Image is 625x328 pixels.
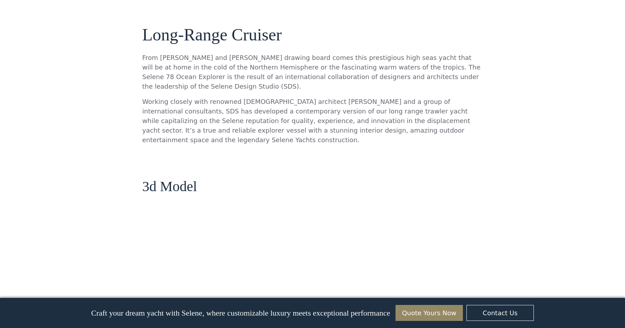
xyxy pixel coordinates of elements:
a: Contact Us [466,305,534,321]
h2: Long-Range Cruiser [142,26,483,44]
p: Craft your dream yacht with Selene, where customizable luxury meets exceptional performance [91,308,390,318]
p: From [PERSON_NAME] and [PERSON_NAME] drawing board comes this prestigious high seas yacht that wi... [142,53,483,91]
p: Working closely with renowned [DEMOGRAPHIC_DATA] architect [PERSON_NAME] and a group of internati... [142,97,483,145]
h4: 3d Model [142,179,197,194]
a: Quote Yours Now [396,305,463,321]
